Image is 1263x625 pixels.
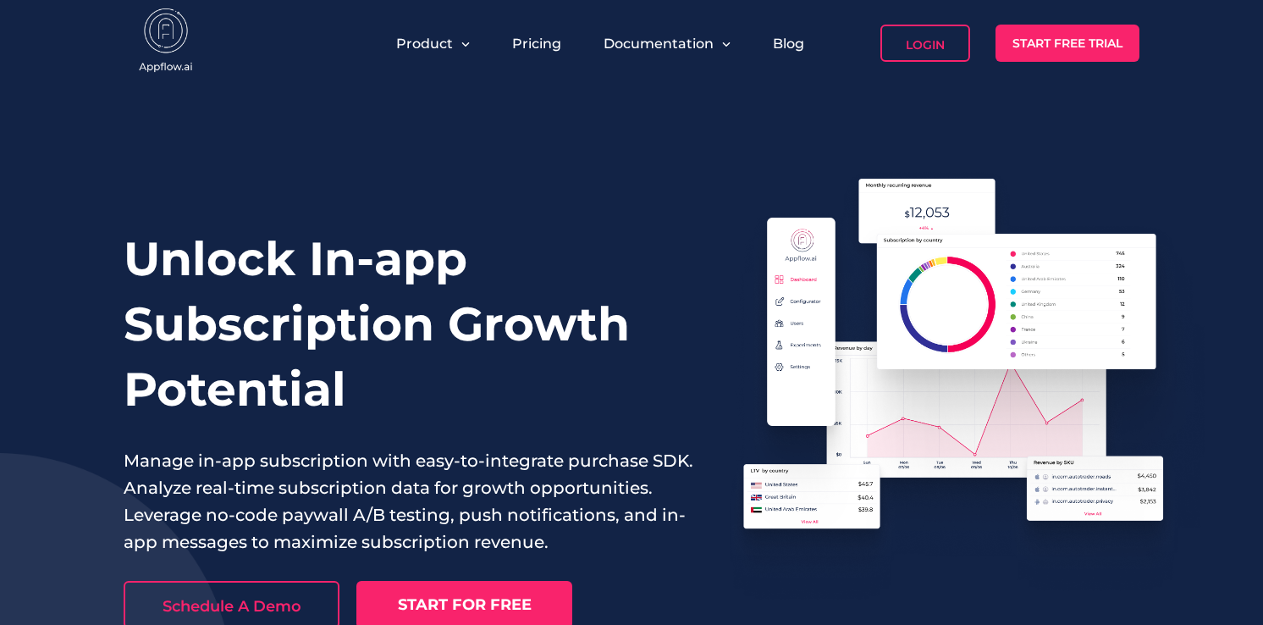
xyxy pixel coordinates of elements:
a: Start Free Trial [996,25,1139,62]
p: Manage in-app subscription with easy-to-integrate purchase SDK. Analyze real-time subscription da... [124,447,694,556]
h1: Unlock In-app Subscription Growth Potential [124,226,694,422]
span: Product [396,36,453,52]
span: Documentation [604,36,714,52]
img: appflow.ai-logo [124,8,208,76]
button: Product [396,36,470,52]
button: Documentation [604,36,731,52]
a: Blog [773,36,804,52]
a: Login [880,25,970,62]
a: Pricing [512,36,561,52]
